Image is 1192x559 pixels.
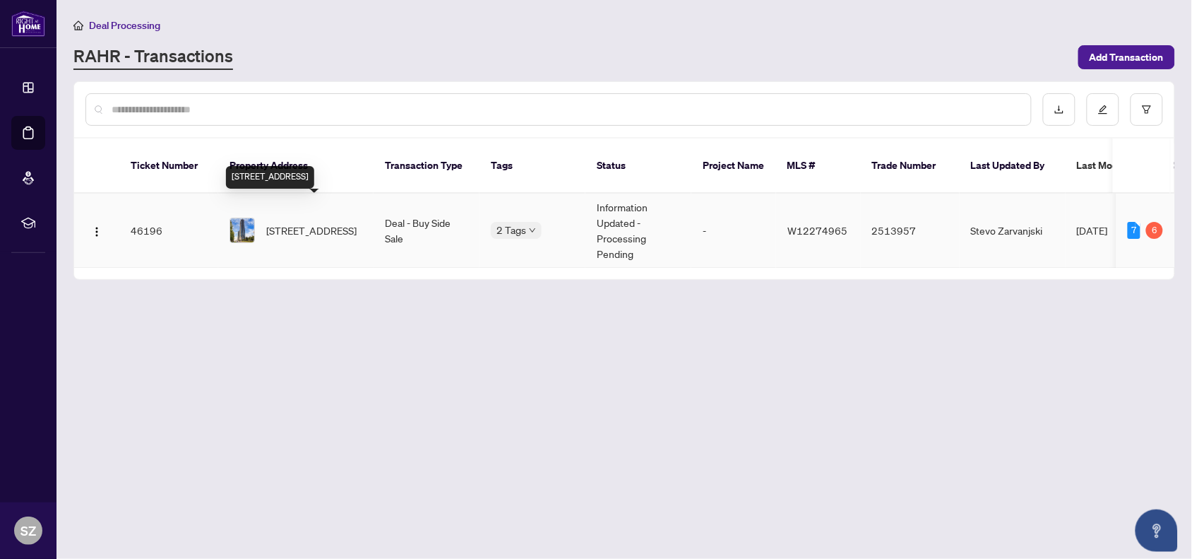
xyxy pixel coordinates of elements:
[1136,510,1178,552] button: Open asap
[960,139,1066,194] th: Last Updated By
[11,11,45,37] img: logo
[1131,93,1163,126] button: filter
[1087,93,1119,126] button: edit
[776,139,861,194] th: MLS #
[89,19,160,32] span: Deal Processing
[960,194,1066,268] td: Stevo Zarvanjski
[787,224,847,237] span: W12274965
[230,218,254,242] img: thumbnail-img
[119,139,218,194] th: Ticket Number
[1142,105,1152,114] span: filter
[1146,222,1163,239] div: 6
[91,226,102,237] img: Logo
[861,194,960,268] td: 2513957
[73,20,83,30] span: home
[1054,105,1064,114] span: download
[691,139,776,194] th: Project Name
[85,219,108,242] button: Logo
[496,222,526,238] span: 2 Tags
[1078,45,1175,69] button: Add Transaction
[374,194,479,268] td: Deal - Buy Side Sale
[529,227,536,234] span: down
[1077,158,1163,173] span: Last Modified Date
[1043,93,1075,126] button: download
[119,194,218,268] td: 46196
[1128,222,1140,239] div: 7
[1090,46,1164,69] span: Add Transaction
[1098,105,1108,114] span: edit
[861,139,960,194] th: Trade Number
[585,194,691,268] td: Information Updated - Processing Pending
[691,194,776,268] td: -
[585,139,691,194] th: Status
[374,139,479,194] th: Transaction Type
[479,139,585,194] th: Tags
[226,166,314,189] div: [STREET_ADDRESS]
[1077,224,1108,237] span: [DATE]
[266,223,357,238] span: [STREET_ADDRESS]
[73,45,233,70] a: RAHR - Transactions
[218,139,374,194] th: Property Address
[20,521,36,541] span: SZ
